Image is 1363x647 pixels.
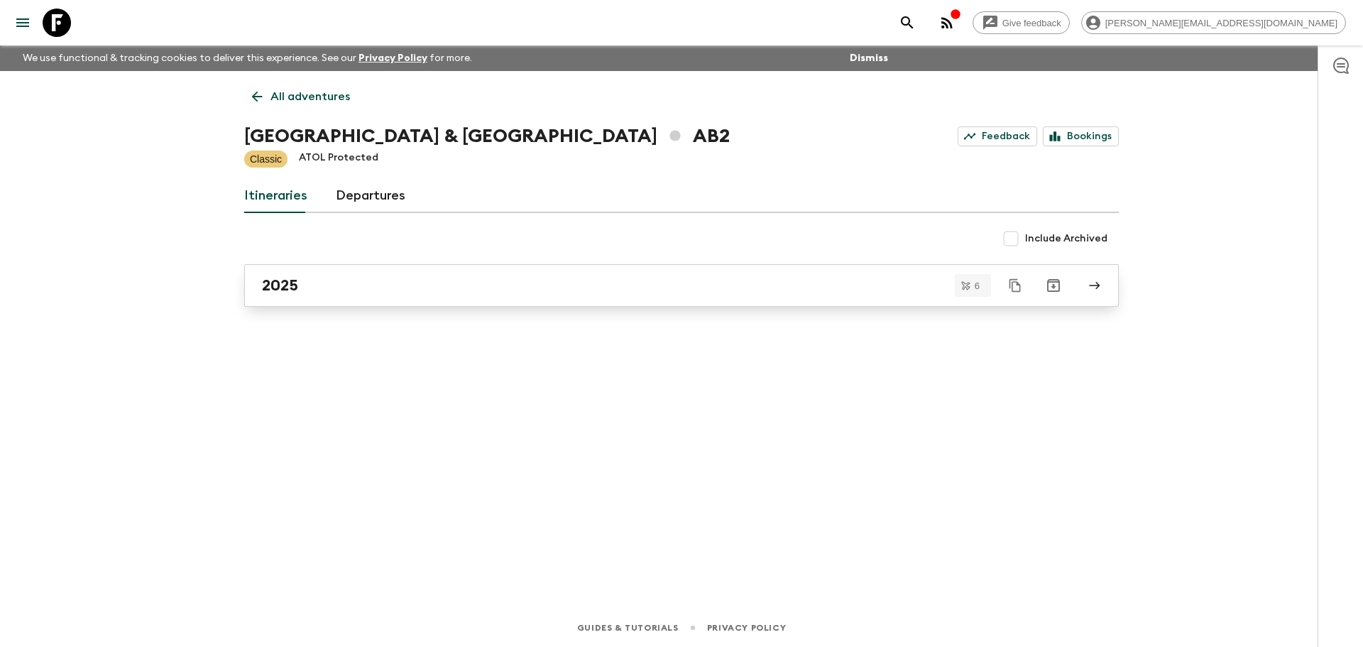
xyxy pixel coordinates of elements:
div: [PERSON_NAME][EMAIL_ADDRESS][DOMAIN_NAME] [1081,11,1346,34]
p: We use functional & tracking cookies to deliver this experience. See our for more. [17,45,478,71]
a: 2025 [244,264,1119,307]
a: Departures [336,179,405,213]
a: Guides & Tutorials [577,620,679,636]
p: All adventures [270,88,350,105]
button: Dismiss [846,48,892,68]
a: Privacy Policy [358,53,427,63]
p: Classic [250,152,282,166]
a: All adventures [244,82,358,111]
button: Duplicate [1002,273,1028,298]
button: Archive [1039,271,1068,300]
a: Feedback [958,126,1037,146]
h2: 2025 [262,276,298,295]
a: Bookings [1043,126,1119,146]
a: Privacy Policy [707,620,786,636]
button: search adventures [893,9,921,37]
span: 6 [966,281,988,290]
button: menu [9,9,37,37]
h1: [GEOGRAPHIC_DATA] & [GEOGRAPHIC_DATA] AB2 [244,122,730,151]
span: [PERSON_NAME][EMAIL_ADDRESS][DOMAIN_NAME] [1097,18,1345,28]
span: Give feedback [995,18,1069,28]
p: ATOL Protected [299,151,378,168]
a: Give feedback [973,11,1070,34]
span: Include Archived [1025,232,1107,246]
a: Itineraries [244,179,307,213]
